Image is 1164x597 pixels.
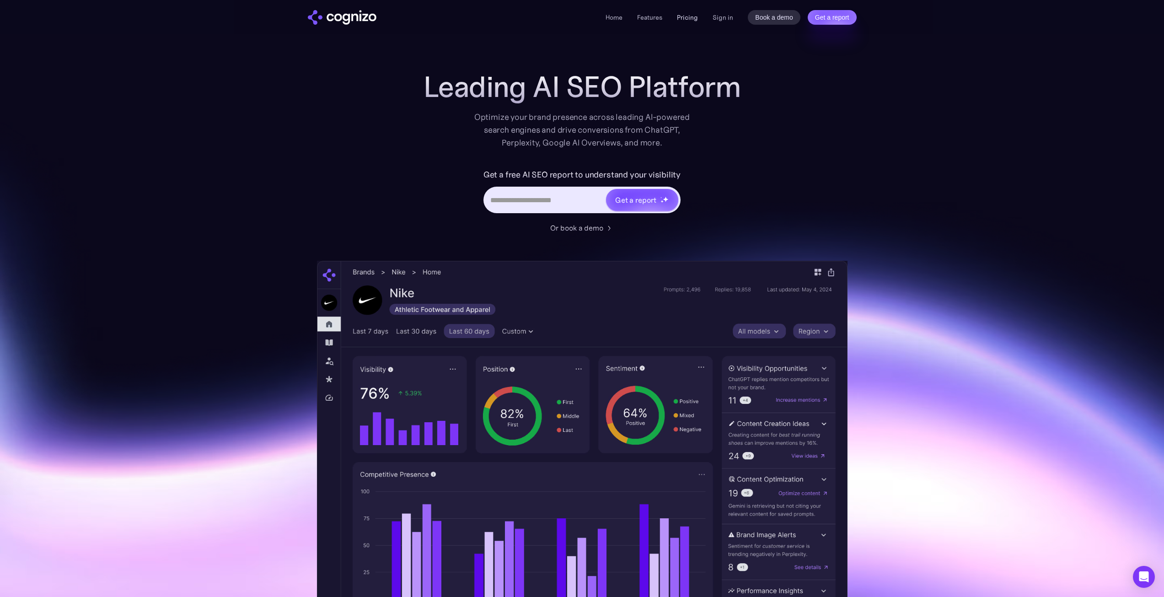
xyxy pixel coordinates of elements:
[605,188,679,212] a: Get a reportstarstarstar
[748,10,800,25] a: Book a demo
[470,111,695,149] div: Optimize your brand presence across leading AI-powered search engines and drive conversions from ...
[637,13,662,22] a: Features
[808,10,857,25] a: Get a report
[606,13,622,22] a: Home
[550,222,603,233] div: Or book a demo
[1133,566,1155,588] div: Open Intercom Messenger
[660,200,664,203] img: star
[424,70,741,103] h1: Leading AI SEO Platform
[308,10,376,25] img: cognizo logo
[308,10,376,25] a: home
[660,197,662,198] img: star
[663,196,669,202] img: star
[615,194,656,205] div: Get a report
[677,13,698,22] a: Pricing
[483,167,681,218] form: Hero URL Input Form
[713,12,733,23] a: Sign in
[483,167,681,182] label: Get a free AI SEO report to understand your visibility
[550,222,614,233] a: Or book a demo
